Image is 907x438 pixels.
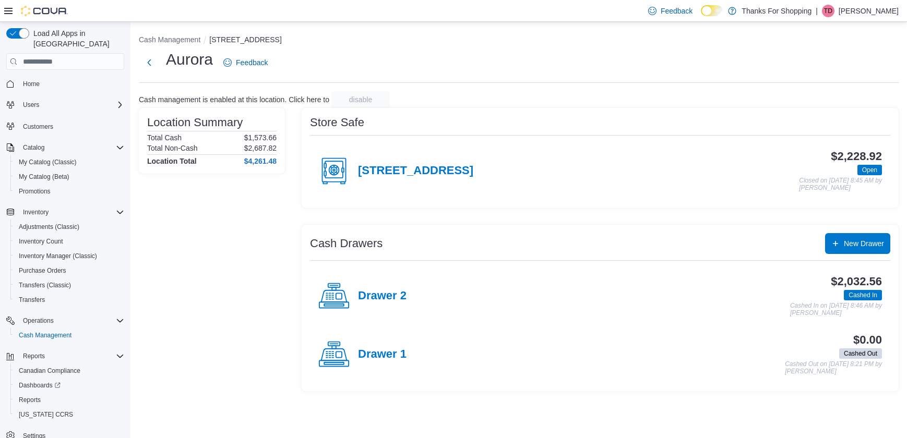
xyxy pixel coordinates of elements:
span: Purchase Orders [19,266,66,275]
span: Canadian Compliance [15,364,124,377]
span: My Catalog (Classic) [19,158,77,166]
button: [US_STATE] CCRS [10,407,128,422]
span: Inventory Count [15,235,124,248]
button: Transfers [10,293,128,307]
a: Cash Management [15,329,76,342]
h6: Total Cash [147,133,182,142]
p: Cash management is enabled at this location. Click here to [139,95,329,104]
button: Cash Management [10,328,128,343]
button: Users [2,98,128,112]
nav: An example of EuiBreadcrumbs [139,34,899,47]
span: Transfers (Classic) [15,279,124,291]
button: disable [331,91,390,108]
button: Inventory [19,206,53,218]
span: Reports [15,394,124,406]
span: Catalog [23,143,44,152]
span: Cashed Out [844,349,877,358]
span: Washington CCRS [15,408,124,421]
span: Users [23,101,39,109]
h4: Drawer 2 [358,289,407,303]
span: Feedback [661,6,693,16]
span: disable [349,94,372,105]
span: Transfers [19,296,45,304]
button: My Catalog (Classic) [10,155,128,169]
h3: Location Summary [147,116,243,129]
a: Promotions [15,185,55,198]
p: [PERSON_NAME] [839,5,899,17]
span: My Catalog (Beta) [15,171,124,183]
button: Inventory Manager (Classic) [10,249,128,263]
a: Reports [15,394,45,406]
button: Purchase Orders [10,263,128,278]
button: Next [139,52,160,73]
a: Transfers (Classic) [15,279,75,291]
a: Transfers [15,294,49,306]
button: Reports [2,349,128,363]
span: Reports [23,352,45,360]
h3: Store Safe [310,116,364,129]
a: Purchase Orders [15,264,70,277]
button: New Drawer [825,233,890,254]
a: Feedback [644,1,697,21]
a: [US_STATE] CCRS [15,408,77,421]
button: Transfers (Classic) [10,278,128,293]
button: Catalog [19,141,49,154]
button: Catalog [2,140,128,155]
a: Inventory Manager (Classic) [15,250,101,262]
a: Customers [19,120,57,133]
span: Adjustments (Classic) [19,223,79,231]
button: Canadian Compliance [10,363,128,378]
span: Reports [19,396,41,404]
p: Thanks For Shopping [742,5,811,17]
span: Open [857,165,882,175]
span: Canadian Compliance [19,367,80,375]
button: Reports [19,350,49,362]
span: Purchase Orders [15,264,124,277]
p: Cashed In on [DATE] 8:46 AM by [PERSON_NAME] [790,302,882,317]
button: Adjustments (Classic) [10,220,128,234]
span: Customers [23,123,53,131]
span: Reports [19,350,124,362]
button: Cash Management [139,35,200,44]
button: Operations [2,313,128,328]
button: Customers [2,118,128,133]
button: Reports [10,393,128,407]
span: Cash Management [15,329,124,342]
div: Tyler Dirks [822,5,834,17]
span: Inventory Manager (Classic) [15,250,124,262]
span: Adjustments (Classic) [15,221,124,233]
h4: $4,261.48 [244,157,277,165]
span: Operations [23,317,54,325]
span: Inventory Manager (Classic) [19,252,97,260]
h4: [STREET_ADDRESS] [358,164,473,178]
span: Cashed Out [839,348,882,359]
button: [STREET_ADDRESS] [209,35,281,44]
a: My Catalog (Classic) [15,156,81,168]
span: Operations [19,314,124,327]
button: Home [2,76,128,91]
span: TD [824,5,832,17]
span: Promotions [19,187,51,196]
h4: Location Total [147,157,197,165]
a: My Catalog (Beta) [15,171,74,183]
span: Home [19,77,124,90]
span: Customers [19,119,124,132]
span: My Catalog (Beta) [19,173,69,181]
a: Home [19,78,44,90]
button: Promotions [10,184,128,199]
p: | [816,5,818,17]
p: Closed on [DATE] 8:45 AM by [PERSON_NAME] [799,177,882,191]
a: Inventory Count [15,235,67,248]
span: Users [19,99,124,111]
span: Open [862,165,877,175]
h3: $0.00 [853,334,882,346]
span: Load All Apps in [GEOGRAPHIC_DATA] [29,28,124,49]
a: Adjustments (Classic) [15,221,83,233]
a: Dashboards [10,378,128,393]
span: Inventory [19,206,124,218]
span: Catalog [19,141,124,154]
p: Cashed Out on [DATE] 8:21 PM by [PERSON_NAME] [785,361,882,375]
span: Dashboards [15,379,124,392]
span: Transfers [15,294,124,306]
span: Dashboards [19,381,61,390]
